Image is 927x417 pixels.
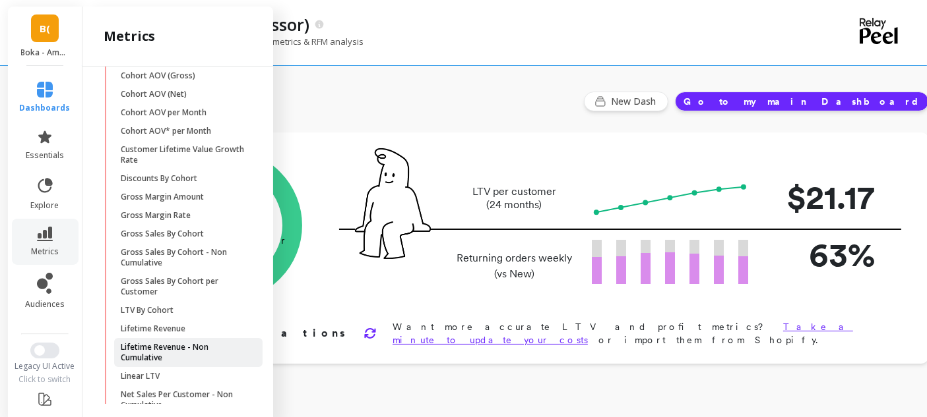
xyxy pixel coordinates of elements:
[121,210,191,221] p: Gross Margin Rate
[121,305,174,316] p: LTV By Cohort
[121,371,160,381] p: Linear LTV
[121,342,247,363] p: Lifetime Revenue - Non Cumulative
[453,185,576,211] p: LTV per customer (24 months)
[355,148,431,259] img: pal seatted on line
[121,126,211,136] p: Cohort AOV* per Month
[121,107,207,118] p: Cohort AOV per Month
[453,250,576,282] p: Returning orders weekly (vs New)
[121,144,247,165] p: Customer Lifetime Value Growth Rate
[26,150,64,161] span: essentials
[121,229,204,239] p: Gross Sales By Cohort
[393,320,887,347] p: Want more accurate LTV and profit metrics? or import them from Shopify.
[104,27,155,45] h2: metrics
[40,21,50,36] span: B(
[121,192,204,202] p: Gross Margin Amount
[30,343,59,358] button: Switch to New UI
[7,374,84,385] div: Click to switch
[769,173,875,222] p: $21.17
[769,230,875,279] p: 63%
[121,70,195,81] p: Cohort AOV (Gross)
[21,47,69,58] p: Boka - Amazon (Essor)
[121,276,247,297] p: Gross Sales By Cohort per Customer
[584,92,668,111] button: New Dash
[121,323,185,334] p: Lifetime Revenue
[121,173,197,184] p: Discounts By Cohort
[25,299,65,310] span: audiences
[121,389,247,410] p: Net Sales Per Customer - Non Cumulative
[611,95,660,108] span: New Dash
[7,361,84,372] div: Legacy UI Active
[121,89,187,99] p: Cohort AOV (Net)
[121,247,247,268] p: Gross Sales By Cohort - Non Cumulative
[31,246,59,257] span: metrics
[20,103,71,113] span: dashboards
[31,200,59,211] span: explore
